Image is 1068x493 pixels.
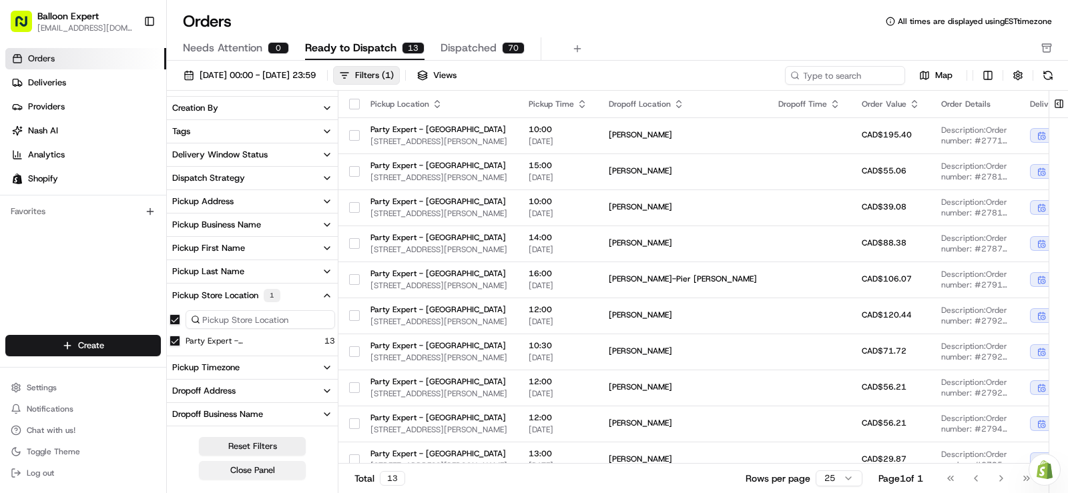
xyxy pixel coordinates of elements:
[910,67,961,83] button: Map
[529,340,587,351] span: 10:30
[183,11,232,32] h1: Orders
[529,208,587,219] span: [DATE]
[502,42,525,54] div: 70
[28,53,55,65] span: Orders
[862,274,912,284] span: CAD$106.07
[354,471,405,486] div: Total
[13,194,35,215] img: Brigitte Vinadas
[778,99,840,109] div: Dropoff Time
[370,448,507,459] span: Party Expert - [GEOGRAPHIC_DATA]
[60,141,184,151] div: We're available if you need us!
[5,378,161,397] button: Settings
[862,454,906,464] span: CAD$29.87
[411,66,463,85] button: Views
[172,219,261,231] div: Pickup Business Name
[529,99,587,109] div: Pickup Time
[37,9,99,23] span: Balloon Expert
[370,352,507,363] span: [STREET_ADDRESS][PERSON_NAME]
[113,264,123,274] div: 💻
[167,97,338,119] button: Creation By
[172,149,268,161] div: Delivery Window Status
[172,289,280,302] div: Pickup Store Location
[183,40,262,56] span: Needs Attention
[5,120,166,141] a: Nash AI
[167,167,338,189] button: Dispatch Strategy
[878,472,923,485] div: Page 1 of 1
[126,262,214,276] span: API Documentation
[529,376,587,387] span: 12:00
[370,172,507,183] span: [STREET_ADDRESS][PERSON_NAME]
[167,284,338,308] button: Pickup Store Location1
[28,77,66,89] span: Deliveries
[746,472,810,485] p: Rows per page
[862,201,906,212] span: CAD$39.08
[370,376,507,387] span: Party Expert - [GEOGRAPHIC_DATA]
[355,69,394,81] div: Filters
[27,446,80,457] span: Toggle Theme
[5,201,161,222] div: Favorites
[167,237,338,260] button: Pickup First Name
[529,460,587,471] span: [DATE]
[529,316,587,327] span: [DATE]
[609,165,757,176] span: [PERSON_NAME]
[529,124,587,135] span: 10:00
[5,442,161,461] button: Toggle Theme
[172,125,190,137] div: Tags
[264,289,280,302] div: 1
[941,125,1009,146] span: Description: Order number: #27717 for [PERSON_NAME]
[27,262,102,276] span: Knowledge Base
[862,346,906,356] span: CAD$71.72
[862,165,906,176] span: CAD$55.06
[529,232,587,243] span: 14:00
[172,362,240,374] div: Pickup Timezone
[529,136,587,147] span: [DATE]
[333,66,400,85] button: Filters(1)
[172,172,245,184] div: Dispatch Strategy
[5,72,166,93] a: Deliveries
[27,468,54,478] span: Log out
[167,380,338,402] button: Dropoff Address
[28,149,65,161] span: Analytics
[898,16,1052,27] span: All times are displayed using EST timezone
[441,40,497,56] span: Dispatched
[5,168,166,189] a: Shopify
[111,207,115,217] span: •
[370,232,507,243] span: Party Expert - [GEOGRAPHIC_DATA]
[380,471,405,486] div: 13
[609,274,757,284] span: [PERSON_NAME]-Pier [PERSON_NAME]
[78,340,104,352] span: Create
[5,48,166,69] a: Orders
[13,173,85,184] div: Past conversations
[609,454,757,464] span: [PERSON_NAME]
[199,437,306,456] button: Reset Filters
[370,412,507,423] span: Party Expert - [GEOGRAPHIC_DATA]
[37,23,133,33] button: [EMAIL_ADDRESS][DOMAIN_NAME]
[609,418,757,428] span: [PERSON_NAME]
[28,173,58,185] span: Shopify
[5,335,161,356] button: Create
[370,316,507,327] span: [STREET_ADDRESS][PERSON_NAME]
[529,412,587,423] span: 12:00
[862,237,906,248] span: CAD$88.38
[370,244,507,255] span: [STREET_ADDRESS][PERSON_NAME]
[207,171,243,187] button: See all
[382,69,394,81] span: ( 1 )
[370,280,507,291] span: [STREET_ADDRESS][PERSON_NAME]
[13,53,243,75] p: Welcome 👋
[529,304,587,315] span: 12:00
[133,295,162,305] span: Pylon
[370,136,507,147] span: [STREET_ADDRESS][PERSON_NAME]
[268,42,289,54] div: 0
[370,424,507,435] span: [STREET_ADDRESS][PERSON_NAME]
[167,260,338,283] button: Pickup Last Name
[370,196,507,207] span: Party Expert - [GEOGRAPHIC_DATA]
[370,99,507,109] div: Pickup Location
[370,208,507,219] span: [STREET_ADDRESS][PERSON_NAME]
[186,310,335,329] input: Pickup Store Location
[941,305,1009,326] span: Description: Order number: #27923 for [PERSON_NAME]
[941,413,1009,434] span: Description: Order number: #27949 for [PERSON_NAME]
[172,195,234,207] div: Pickup Address
[370,124,507,135] span: Party Expert - [GEOGRAPHIC_DATA]
[529,424,587,435] span: [DATE]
